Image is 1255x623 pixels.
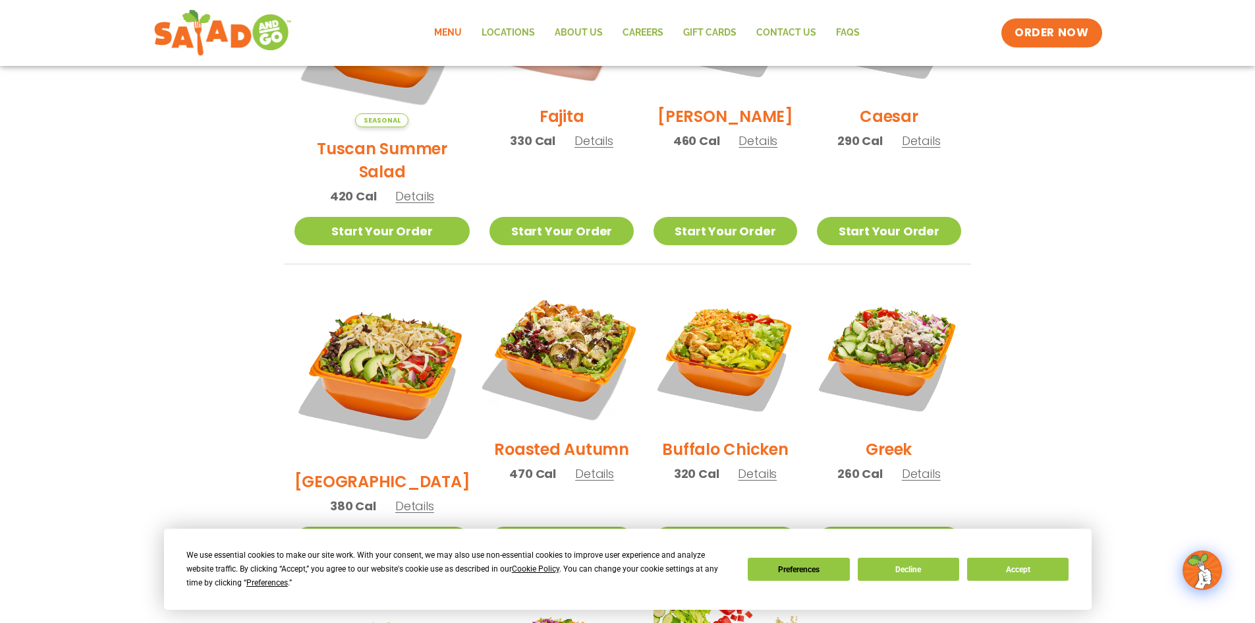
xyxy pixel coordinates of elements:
div: We use essential cookies to make our site work. With your consent, we may also use non-essential ... [186,549,732,590]
img: Product photo for Buffalo Chicken Salad [654,284,797,428]
button: Preferences [748,558,849,581]
span: Details [574,133,613,149]
span: 420 Cal [330,187,377,205]
span: Details [902,133,941,149]
span: Details [575,465,614,482]
span: Details [395,498,434,514]
nav: Menu [424,18,870,48]
a: Menu [424,18,472,48]
img: Product photo for Roasted Autumn Salad [477,272,646,440]
span: 460 Cal [673,132,720,150]
img: new-SAG-logo-768×292 [153,7,293,59]
a: Locations [472,18,545,48]
button: Decline [858,558,959,581]
h2: Fajita [540,105,584,128]
a: Start Your Order [294,217,470,245]
a: Contact Us [746,18,826,48]
span: Seasonal [355,113,408,127]
span: Details [902,465,941,482]
h2: Greek [866,438,912,461]
a: Start Your Order [817,217,961,245]
span: Preferences [246,578,288,587]
a: Start Your Order [489,527,633,555]
span: Details [738,465,777,482]
span: 330 Cal [510,132,555,150]
button: Accept [967,558,1069,581]
div: Cookie Consent Prompt [164,529,1092,610]
a: Start Your Order [817,527,961,555]
img: Product photo for Greek Salad [817,284,961,428]
span: ORDER NOW [1015,25,1088,41]
h2: Tuscan Summer Salad [294,137,470,183]
h2: Roasted Autumn [494,438,629,461]
span: Details [739,133,777,149]
span: 470 Cal [509,465,556,483]
span: 320 Cal [674,465,719,483]
span: 380 Cal [330,497,376,515]
h2: [PERSON_NAME] [657,105,793,128]
a: Start Your Order [654,527,797,555]
a: ORDER NOW [1001,18,1102,47]
a: Start Your Order [654,217,797,245]
a: About Us [545,18,613,48]
a: GIFT CARDS [673,18,746,48]
h2: Caesar [860,105,918,128]
a: Careers [613,18,673,48]
img: Product photo for BBQ Ranch Salad [294,284,470,460]
img: wpChatIcon [1184,552,1221,589]
h2: [GEOGRAPHIC_DATA] [294,470,470,493]
a: FAQs [826,18,870,48]
a: Start Your Order [489,217,633,245]
span: Cookie Policy [512,564,559,574]
span: 260 Cal [837,465,883,483]
span: 290 Cal [837,132,883,150]
span: Details [395,188,434,204]
h2: Buffalo Chicken [662,438,788,461]
a: Start Your Order [294,527,470,555]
